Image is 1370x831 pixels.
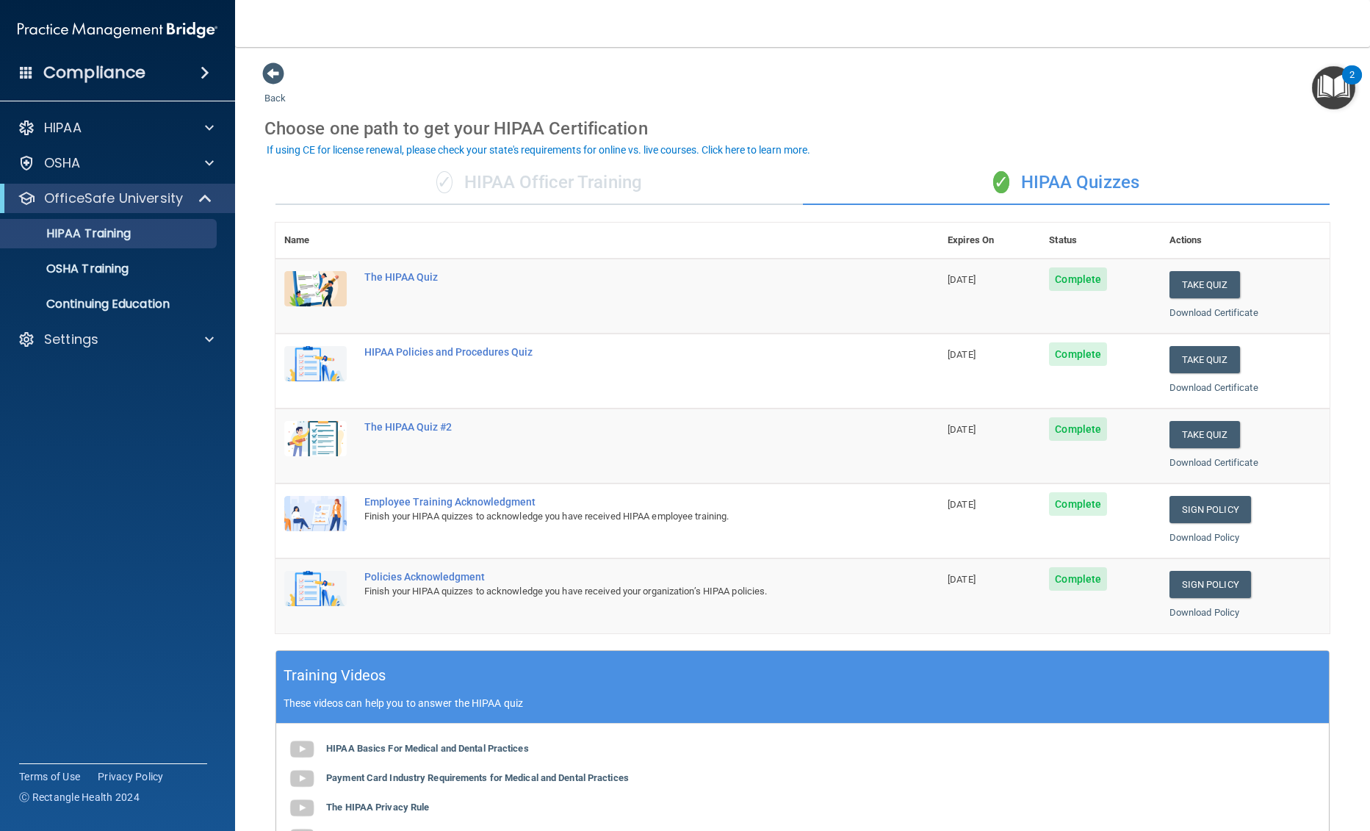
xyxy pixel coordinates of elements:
[10,226,131,241] p: HIPAA Training
[44,119,82,137] p: HIPAA
[364,508,865,525] div: Finish your HIPAA quizzes to acknowledge you have received HIPAA employee training.
[98,769,164,784] a: Privacy Policy
[1169,382,1258,393] a: Download Certificate
[287,735,317,764] img: gray_youtube_icon.38fcd6cc.png
[364,571,865,583] div: Policies Acknowledgment
[948,424,976,435] span: [DATE]
[1349,75,1355,94] div: 2
[18,15,217,45] img: PMB logo
[1169,307,1258,318] a: Download Certificate
[284,663,386,688] h5: Training Videos
[364,583,865,600] div: Finish your HIPAA quizzes to acknowledge you have received your organization’s HIPAA policies.
[1049,492,1107,516] span: Complete
[948,349,976,360] span: [DATE]
[364,271,865,283] div: The HIPAA Quiz
[948,499,976,510] span: [DATE]
[1169,532,1240,543] a: Download Policy
[18,190,213,207] a: OfficeSafe University
[1049,267,1107,291] span: Complete
[1169,421,1240,448] button: Take Quiz
[1169,571,1251,598] a: Sign Policy
[948,274,976,285] span: [DATE]
[10,262,129,276] p: OSHA Training
[1040,223,1160,259] th: Status
[1049,342,1107,366] span: Complete
[44,331,98,348] p: Settings
[19,769,80,784] a: Terms of Use
[1169,271,1240,298] button: Take Quiz
[1169,346,1240,373] button: Take Quiz
[993,171,1009,193] span: ✓
[364,346,865,358] div: HIPAA Policies and Procedures Quiz
[1049,567,1107,591] span: Complete
[803,161,1330,205] div: HIPAA Quizzes
[43,62,145,83] h4: Compliance
[948,574,976,585] span: [DATE]
[275,161,803,205] div: HIPAA Officer Training
[10,297,210,312] p: Continuing Education
[436,171,453,193] span: ✓
[284,697,1322,709] p: These videos can help you to answer the HIPAA quiz
[364,496,865,508] div: Employee Training Acknowledgment
[18,154,214,172] a: OSHA
[1049,417,1107,441] span: Complete
[264,75,286,104] a: Back
[1169,457,1258,468] a: Download Certificate
[939,223,1040,259] th: Expires On
[364,421,865,433] div: The HIPAA Quiz #2
[326,802,429,813] b: The HIPAA Privacy Rule
[44,154,81,172] p: OSHA
[326,743,529,754] b: HIPAA Basics For Medical and Dental Practices
[1161,223,1330,259] th: Actions
[1312,66,1355,109] button: Open Resource Center, 2 new notifications
[19,790,140,805] span: Ⓒ Rectangle Health 2024
[18,331,214,348] a: Settings
[326,772,629,783] b: Payment Card Industry Requirements for Medical and Dental Practices
[1169,496,1251,523] a: Sign Policy
[264,107,1341,150] div: Choose one path to get your HIPAA Certification
[1169,607,1240,618] a: Download Policy
[264,143,812,157] button: If using CE for license renewal, please check your state's requirements for online vs. live cours...
[275,223,356,259] th: Name
[18,119,214,137] a: HIPAA
[267,145,810,155] div: If using CE for license renewal, please check your state's requirements for online vs. live cours...
[287,794,317,823] img: gray_youtube_icon.38fcd6cc.png
[287,764,317,794] img: gray_youtube_icon.38fcd6cc.png
[44,190,183,207] p: OfficeSafe University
